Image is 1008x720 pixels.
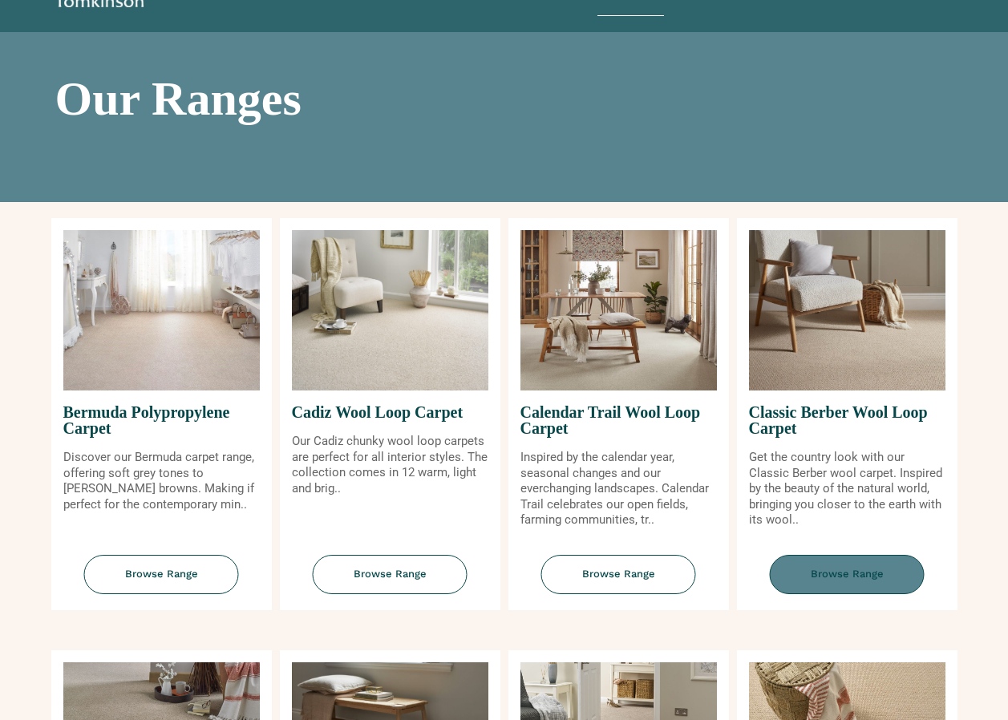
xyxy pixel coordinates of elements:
[508,555,729,610] a: Browse Range
[313,555,468,594] span: Browse Range
[292,230,488,390] img: Cadiz Wool Loop Carpet
[520,450,717,528] p: Inspired by the calendar year, seasonal changes and our everchanging landscapes. Calendar Trail c...
[520,390,717,450] span: Calendar Trail Wool Loop Carpet
[541,555,696,594] span: Browse Range
[51,555,272,610] a: Browse Range
[292,390,488,434] span: Cadiz Wool Loop Carpet
[63,390,260,450] span: Bermuda Polypropylene Carpet
[749,230,945,390] img: Classic Berber Wool Loop Carpet
[737,555,957,610] a: Browse Range
[749,390,945,450] span: Classic Berber Wool Loop Carpet
[280,555,500,610] a: Browse Range
[292,434,488,496] p: Our Cadiz chunky wool loop carpets are perfect for all interior styles. The collection comes in 1...
[84,555,239,594] span: Browse Range
[520,230,717,390] img: Calendar Trail Wool Loop Carpet
[749,450,945,528] p: Get the country look with our Classic Berber wool carpet. Inspired by the beauty of the natural w...
[770,555,925,594] span: Browse Range
[63,230,260,390] img: Bermuda Polypropylene Carpet
[55,75,953,123] h1: Our Ranges
[63,450,260,512] p: Discover our Bermuda carpet range, offering soft grey tones to [PERSON_NAME] browns. Making if pe...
